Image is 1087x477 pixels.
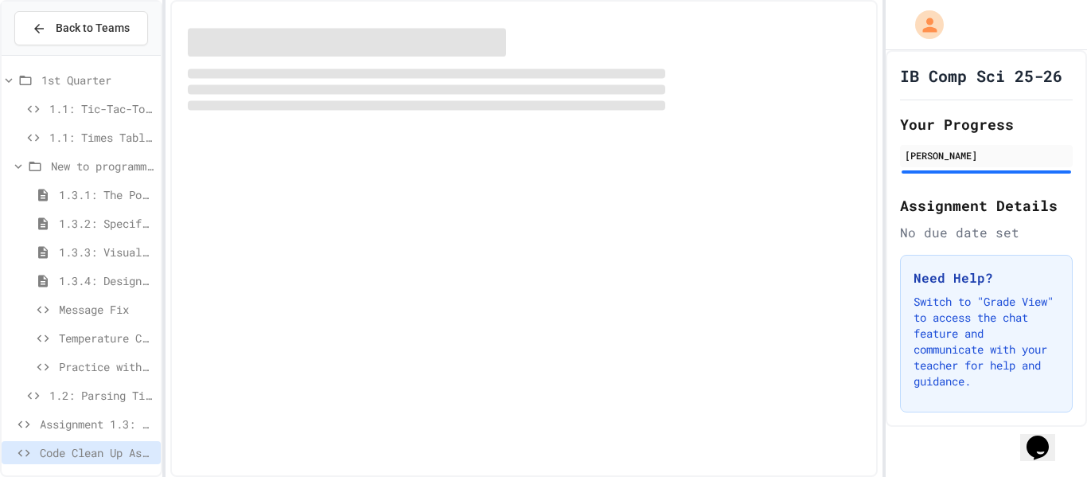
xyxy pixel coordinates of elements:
span: 1.1: Tic-Tac-Toe (Year 2) [49,100,154,117]
iframe: chat widget [1020,413,1071,461]
span: Back to Teams [56,20,130,37]
div: No due date set [900,223,1073,242]
h2: Your Progress [900,113,1073,135]
div: My Account [898,6,948,43]
span: 1.2: Parsing Time Data [49,387,154,404]
span: 1.1: Times Table (Year 1/SL) [49,129,154,146]
span: 1.3.1: The Power of Algorithms [59,186,154,203]
span: 1.3.2: Specifying Ideas with Pseudocode [59,215,154,232]
span: New to programming exercises [51,158,154,174]
span: Message Fix [59,301,154,318]
div: [PERSON_NAME] [905,148,1068,162]
h2: Assignment Details [900,194,1073,217]
h1: IB Comp Sci 25-26 [900,65,1062,87]
p: Switch to "Grade View" to access the chat feature and communicate with your teacher for help and ... [914,294,1059,389]
span: Temperature Converter [59,330,154,346]
span: Assignment 1.3: Longitude and Latitude Data [40,416,154,432]
span: 1st Quarter [41,72,154,88]
span: 1.3.4: Designing Flowcharts [59,272,154,289]
span: 1.3.3: Visualizing Logic with Flowcharts [59,244,154,260]
span: Practice with Python [59,358,154,375]
button: Back to Teams [14,11,148,45]
span: Code Clean Up Assignment [40,444,154,461]
h3: Need Help? [914,268,1059,287]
